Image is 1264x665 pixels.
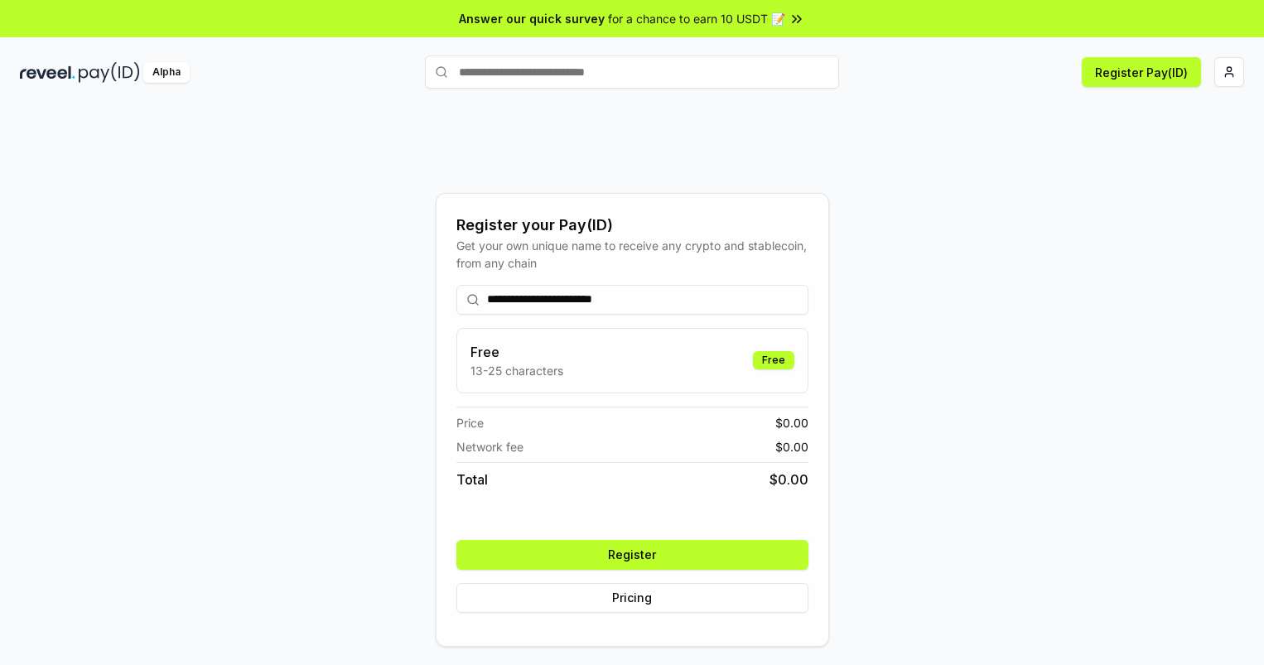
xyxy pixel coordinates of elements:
[456,583,808,613] button: Pricing
[775,438,808,455] span: $ 0.00
[769,470,808,489] span: $ 0.00
[143,62,190,83] div: Alpha
[456,414,484,431] span: Price
[456,438,523,455] span: Network fee
[456,470,488,489] span: Total
[20,62,75,83] img: reveel_dark
[459,10,605,27] span: Answer our quick survey
[753,351,794,369] div: Free
[79,62,140,83] img: pay_id
[608,10,785,27] span: for a chance to earn 10 USDT 📝
[456,237,808,272] div: Get your own unique name to receive any crypto and stablecoin, from any chain
[456,540,808,570] button: Register
[470,362,563,379] p: 13-25 characters
[775,414,808,431] span: $ 0.00
[456,214,808,237] div: Register your Pay(ID)
[1082,57,1201,87] button: Register Pay(ID)
[470,342,563,362] h3: Free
